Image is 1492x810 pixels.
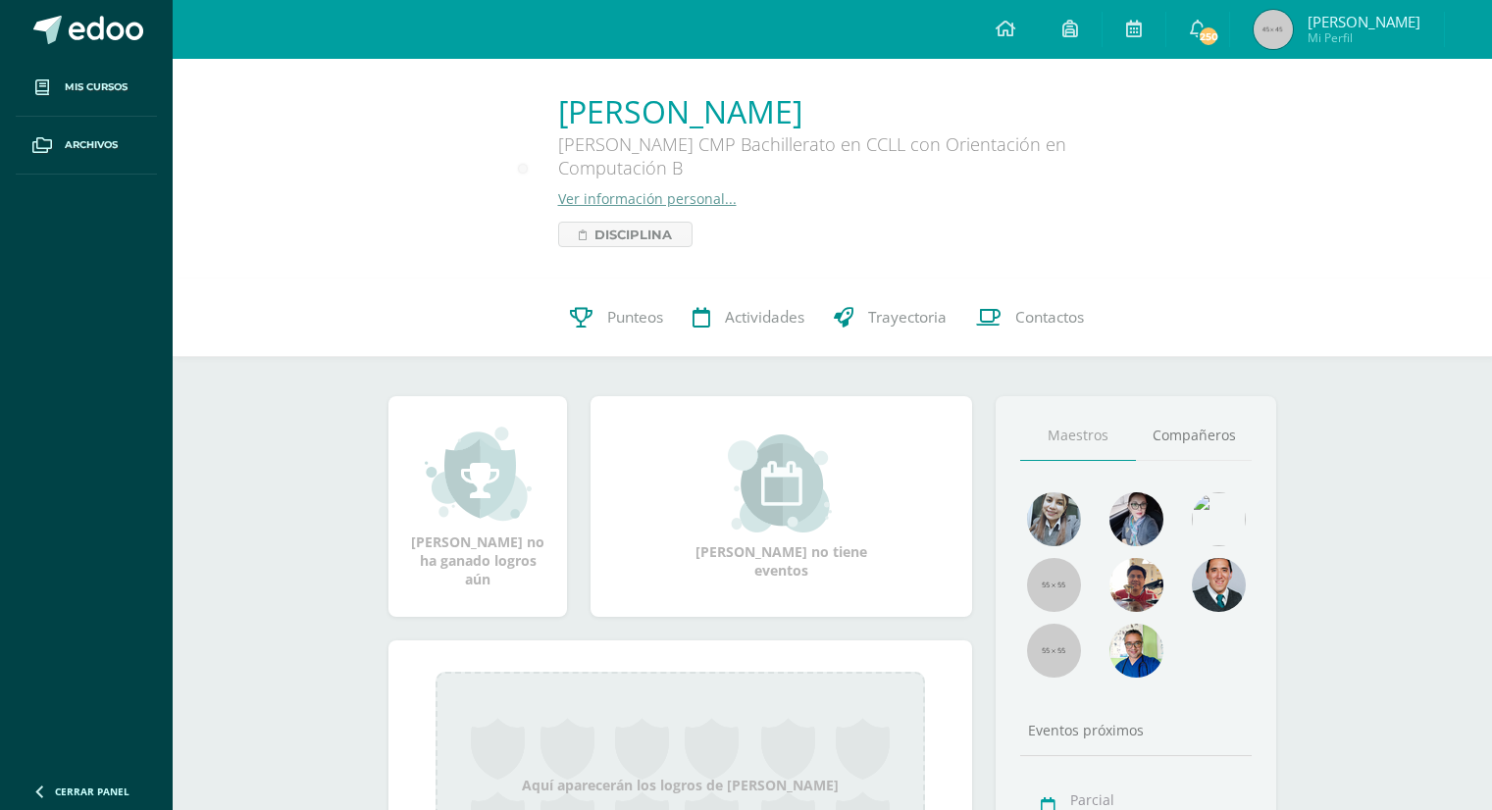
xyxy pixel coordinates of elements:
[408,425,547,588] div: [PERSON_NAME] no ha ganado logros aún
[1192,492,1246,546] img: c25c8a4a46aeab7e345bf0f34826bacf.png
[819,278,961,357] a: Trayectoria
[684,434,880,580] div: [PERSON_NAME] no tiene eventos
[728,434,835,532] img: event_small.png
[16,117,157,175] a: Archivos
[558,132,1147,189] div: [PERSON_NAME] CMP Bachillerato en CCLL con Orientación en Computación B
[725,307,804,328] span: Actividades
[678,278,819,357] a: Actividades
[1109,558,1163,612] img: 11152eb22ca3048aebc25a5ecf6973a7.png
[1027,492,1081,546] img: 45bd7986b8947ad7e5894cbc9b781108.png
[1020,721,1252,739] div: Eventos próximos
[1109,624,1163,678] img: 10741f48bcca31577cbcd80b61dad2f3.png
[1109,492,1163,546] img: b8baad08a0802a54ee139394226d2cf3.png
[425,425,532,523] img: achievement_small.png
[65,137,118,153] span: Archivos
[558,90,1147,132] a: [PERSON_NAME]
[16,59,157,117] a: Mis cursos
[555,278,678,357] a: Punteos
[1192,558,1246,612] img: eec80b72a0218df6e1b0c014193c2b59.png
[1070,790,1246,809] div: Parcial
[1027,558,1081,612] img: 55x55
[1308,29,1420,46] span: Mi Perfil
[594,223,672,246] span: Disciplina
[1015,307,1084,328] span: Contactos
[55,785,129,798] span: Cerrar panel
[558,189,737,208] a: Ver información personal...
[1027,624,1081,678] img: 55x55
[868,307,947,328] span: Trayectoria
[1198,25,1219,47] span: 250
[558,222,693,247] a: Disciplina
[961,278,1099,357] a: Contactos
[65,79,128,95] span: Mis cursos
[1308,12,1420,31] span: [PERSON_NAME]
[607,307,663,328] span: Punteos
[1254,10,1293,49] img: 45x45
[1020,411,1136,461] a: Maestros
[1136,411,1252,461] a: Compañeros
